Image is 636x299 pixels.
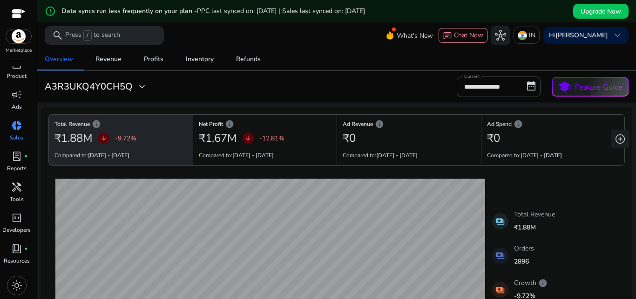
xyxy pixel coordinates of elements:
[11,58,22,70] span: inventory_2
[11,120,22,131] span: donut_small
[199,123,332,125] h6: Net Profit
[612,30,623,41] span: keyboard_arrow_down
[555,31,608,40] b: [PERSON_NAME]
[343,132,356,145] h2: ₹0
[186,56,214,63] div: Inventory
[514,243,534,253] p: Orders
[4,257,30,265] p: Resources
[615,133,626,145] span: add_circle
[7,164,27,173] p: Reports
[83,30,92,41] span: /
[439,28,487,43] button: chatChat Now
[54,132,93,145] h2: ₹1.88M
[558,80,571,94] span: school
[24,247,28,250] span: fiber_manual_record
[514,223,555,232] p: ₹1.88M
[10,195,24,203] p: Tools
[529,27,535,43] p: IN
[514,278,548,288] p: Growth
[538,278,548,288] span: info
[2,226,31,234] p: Developers
[45,81,133,92] h3: A3R3UKQ4Y0CH5Q
[6,47,32,54] p: Marketplace
[376,152,418,159] b: [DATE] - [DATE]
[45,56,73,63] div: Overview
[11,280,22,291] span: light_mode
[397,28,433,44] span: What's New
[52,30,63,41] span: search
[375,119,384,129] span: info
[10,133,23,142] p: Sales
[95,56,122,63] div: Revenue
[65,30,120,41] p: Press to search
[225,119,234,129] span: info
[549,32,608,39] p: Hi
[199,151,274,160] p: Compared to:
[244,134,252,142] span: arrow_downward
[552,77,629,97] button: schoolFeature Guide
[7,72,27,80] p: Product
[443,31,452,41] span: chat
[6,29,31,43] img: amazon.svg
[92,119,101,129] span: info
[518,31,527,40] img: in.svg
[136,81,148,92] span: expand_more
[514,119,523,129] span: info
[495,30,506,41] span: hub
[11,151,22,162] span: lab_profile
[199,132,237,145] h2: ₹1.67M
[521,152,562,159] b: [DATE] - [DATE]
[575,82,623,93] p: Feature Guide
[24,154,28,158] span: fiber_manual_record
[197,7,365,15] span: PPC last synced on: [DATE] | Sales last synced on: [DATE]
[492,213,508,229] mat-icon: payments
[454,31,483,40] span: Chat Now
[464,73,480,80] mat-label: Current
[491,26,510,45] button: hub
[487,132,500,145] h2: ₹0
[236,56,261,63] div: Refunds
[492,248,508,264] mat-icon: payments
[259,133,284,143] p: -12.81%
[573,4,629,19] button: Upgrade Now
[12,103,22,111] p: Ads
[11,89,22,100] span: campaign
[232,152,274,159] b: [DATE] - [DATE]
[54,123,187,125] h6: Total Revenue
[343,151,418,160] p: Compared to:
[514,257,534,266] p: 2896
[88,152,129,159] b: [DATE] - [DATE]
[11,243,22,254] span: book_4
[100,134,108,142] span: arrow_downward
[487,123,619,125] h6: Ad Spend
[115,133,136,143] p: -9.72%
[343,123,475,125] h6: Ad Revenue
[144,56,163,63] div: Profits
[11,212,22,223] span: code_blocks
[61,7,365,15] h5: Data syncs run less frequently on your plan -
[611,130,629,148] button: add_circle
[581,7,621,16] span: Upgrade Now
[492,282,508,298] mat-icon: payments
[514,209,555,219] p: Total Revenue
[54,151,129,160] p: Compared to:
[487,151,562,160] p: Compared to:
[11,181,22,193] span: handyman
[45,6,56,17] mat-icon: error_outline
